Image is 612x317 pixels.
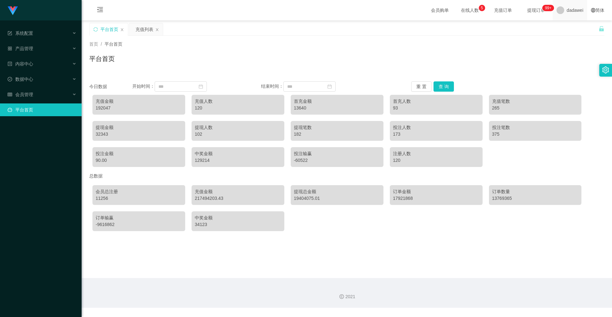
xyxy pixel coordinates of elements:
div: 93 [393,105,479,111]
h1: 平台首页 [89,54,115,64]
div: 2021 [87,293,607,300]
div: 首充金额 [294,98,380,105]
a: 图标: dashboard平台首页 [8,103,76,116]
div: 注册人数 [393,150,479,157]
div: 订单输赢 [96,215,182,221]
i: 图标: close [120,28,124,32]
div: 充值笔数 [492,98,579,105]
div: 173 [393,131,479,138]
sup: 5 [479,5,485,11]
div: 120 [393,157,479,164]
div: 192047 [96,105,182,111]
div: 提现人数 [195,124,281,131]
div: 34123 [195,221,281,228]
i: 图标: calendar [199,84,203,89]
i: 图标: unlock [599,26,604,32]
div: 11256 [96,195,182,202]
button: 查 询 [433,81,454,92]
div: 120 [195,105,281,111]
span: 会员管理 [8,92,33,97]
div: 182 [294,131,380,138]
div: 提现总金额 [294,188,380,195]
div: 首充人数 [393,98,479,105]
div: 投注笔数 [492,124,579,131]
div: 投注输赢 [294,150,380,157]
i: 图标: setting [602,66,609,73]
div: 375 [492,131,579,138]
div: 今日数据 [89,83,132,90]
div: 13640 [294,105,380,111]
div: 13769365 [492,195,579,202]
div: 17921868 [393,195,479,202]
div: 中奖金额 [195,150,281,157]
div: 会员总注册 [96,188,182,195]
span: 首页 [89,42,98,47]
div: 充值金额 [195,188,281,195]
span: 结束时间： [261,84,283,89]
span: 系统配置 [8,31,33,36]
button: 重 置 [411,81,432,92]
img: logo.9652507e.png [8,6,18,15]
i: 图标: global [591,8,595,12]
i: 图标: appstore-o [8,46,12,51]
i: 图标: sync [93,27,98,32]
div: 提现笔数 [294,124,380,131]
span: 在线人数 [458,8,482,12]
span: 数据中心 [8,77,33,82]
i: 图标: table [8,92,12,97]
div: 32343 [96,131,182,138]
span: 开始时间： [132,84,155,89]
i: 图标: copyright [339,294,344,299]
i: 图标: profile [8,62,12,66]
div: 平台首页 [100,23,118,35]
span: / [101,42,102,47]
div: 充值人数 [195,98,281,105]
div: 充值金额 [96,98,182,105]
span: 产品管理 [8,46,33,51]
div: 订单数量 [492,188,579,195]
i: 图标: calendar [327,84,332,89]
i: 图标: close [155,28,159,32]
i: 图标: menu-fold [89,0,111,21]
div: 102 [195,131,281,138]
span: 充值订单 [491,8,515,12]
div: 投注金额 [96,150,182,157]
div: 订单金额 [393,188,479,195]
div: 充值列表 [135,23,153,35]
div: 129214 [195,157,281,164]
div: 总数据 [89,170,604,182]
div: -60522 [294,157,380,164]
div: 投注人数 [393,124,479,131]
div: -9616862 [96,221,182,228]
span: 内容中心 [8,61,33,66]
div: 265 [492,105,579,111]
div: 19404075.01 [294,195,380,202]
sup: 1109 [543,5,554,11]
div: 217494203.43 [195,195,281,202]
span: 平台首页 [105,42,122,47]
div: 提现金额 [96,124,182,131]
div: 90.00 [96,157,182,164]
i: 图标: form [8,31,12,35]
span: 提现订单 [524,8,548,12]
i: 图标: check-circle-o [8,77,12,81]
div: 中奖金额 [195,215,281,221]
p: 5 [481,5,483,11]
